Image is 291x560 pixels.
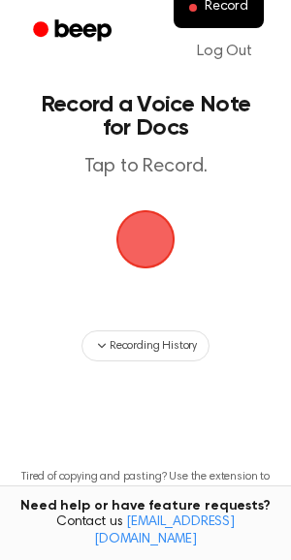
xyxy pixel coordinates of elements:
[178,28,272,75] a: Log Out
[19,13,129,50] a: Beep
[12,514,279,548] span: Contact us
[16,470,275,499] p: Tired of copying and pasting? Use the extension to automatically insert your recordings.
[35,155,256,179] p: Tap to Record.
[81,330,210,361] button: Recording History
[35,93,256,140] h1: Record a Voice Note for Docs
[110,337,197,355] span: Recording History
[94,515,235,546] a: [EMAIL_ADDRESS][DOMAIN_NAME]
[116,210,175,268] button: Beep Logo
